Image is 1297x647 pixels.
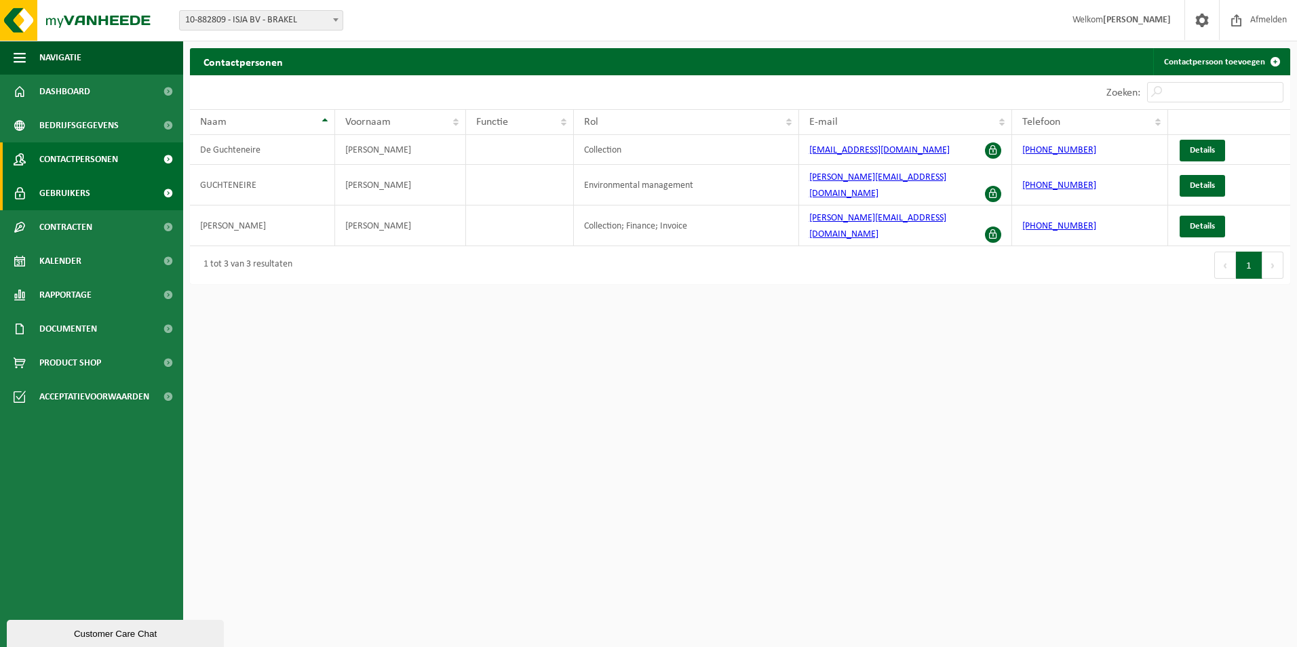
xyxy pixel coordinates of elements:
iframe: chat widget [7,617,227,647]
span: Details [1190,146,1215,155]
div: 1 tot 3 van 3 resultaten [197,253,292,277]
a: [PHONE_NUMBER] [1022,145,1096,155]
a: Details [1180,216,1225,237]
a: Details [1180,140,1225,161]
span: Rapportage [39,278,92,312]
span: Details [1190,222,1215,231]
td: Collection; Finance; Invoice [574,205,799,246]
td: [PERSON_NAME] [335,205,467,246]
a: [PERSON_NAME][EMAIL_ADDRESS][DOMAIN_NAME] [809,172,946,199]
span: Navigatie [39,41,81,75]
button: Next [1262,252,1283,279]
a: [PHONE_NUMBER] [1022,221,1096,231]
h2: Contactpersonen [190,48,296,75]
span: Functie [476,117,508,128]
span: Naam [200,117,227,128]
span: Bedrijfsgegevens [39,109,119,142]
span: Dashboard [39,75,90,109]
td: GUCHTENEIRE [190,165,335,205]
td: [PERSON_NAME] [335,135,467,165]
span: Rol [584,117,598,128]
td: Environmental management [574,165,799,205]
a: Contactpersoon toevoegen [1153,48,1289,75]
label: Zoeken: [1106,87,1140,98]
span: Acceptatievoorwaarden [39,380,149,414]
td: [PERSON_NAME] [335,165,467,205]
a: [EMAIL_ADDRESS][DOMAIN_NAME] [809,145,950,155]
span: Contactpersonen [39,142,118,176]
span: Voornaam [345,117,391,128]
span: Details [1190,181,1215,190]
span: Contracten [39,210,92,244]
td: Collection [574,135,799,165]
a: Details [1180,175,1225,197]
a: [PHONE_NUMBER] [1022,180,1096,191]
strong: [PERSON_NAME] [1103,15,1171,25]
span: Kalender [39,244,81,278]
button: 1 [1236,252,1262,279]
span: 10-882809 - ISJA BV - BRAKEL [179,10,343,31]
button: Previous [1214,252,1236,279]
span: Documenten [39,312,97,346]
span: Gebruikers [39,176,90,210]
span: E-mail [809,117,838,128]
td: [PERSON_NAME] [190,205,335,246]
span: 10-882809 - ISJA BV - BRAKEL [180,11,343,30]
span: Product Shop [39,346,101,380]
a: [PERSON_NAME][EMAIL_ADDRESS][DOMAIN_NAME] [809,213,946,239]
td: De Guchteneire [190,135,335,165]
span: Telefoon [1022,117,1060,128]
